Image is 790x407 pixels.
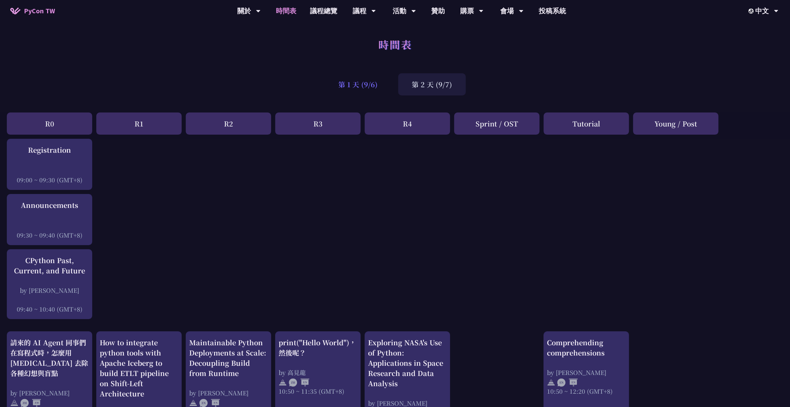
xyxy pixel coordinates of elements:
div: Comprehending comprehensions [547,337,625,358]
a: Comprehending comprehensions by [PERSON_NAME] 10:50 ~ 12:20 (GMT+8) [547,337,625,395]
div: 請來的 AI Agent 同事們在寫程式時，怎麼用 [MEDICAL_DATA] 去除各種幻想與盲點 [10,337,89,378]
img: svg+xml;base64,PHN2ZyB4bWxucz0iaHR0cDovL3d3dy53My5vcmcvMjAwMC9zdmciIHdpZHRoPSIyNCIgaGVpZ2h0PSIyNC... [547,378,555,387]
img: ENEN.5a408d1.svg [199,399,220,407]
div: Announcements [10,200,89,210]
div: 09:30 ~ 09:40 (GMT+8) [10,231,89,239]
div: by [PERSON_NAME] [10,286,89,295]
div: 第 1 天 (9/6) [325,73,391,95]
div: R0 [7,112,92,135]
div: 10:50 ~ 12:20 (GMT+8) [547,387,625,395]
img: svg+xml;base64,PHN2ZyB4bWxucz0iaHR0cDovL3d3dy53My5vcmcvMjAwMC9zdmciIHdpZHRoPSIyNCIgaGVpZ2h0PSIyNC... [10,399,18,407]
a: PyCon TW [3,2,62,19]
img: ZHEN.371966e.svg [289,378,309,387]
div: 10:50 ~ 11:35 (GMT+8) [279,387,357,395]
div: 第 2 天 (9/7) [398,73,466,95]
div: Sprint / OST [454,112,539,135]
div: R1 [96,112,182,135]
h1: 時間表 [378,34,412,55]
div: R2 [186,112,271,135]
div: by 高見龍 [279,368,357,377]
img: ENEN.5a408d1.svg [557,378,578,387]
div: R3 [275,112,361,135]
img: svg+xml;base64,PHN2ZyB4bWxucz0iaHR0cDovL3d3dy53My5vcmcvMjAwMC9zdmciIHdpZHRoPSIyNCIgaGVpZ2h0PSIyNC... [189,399,197,407]
img: Locale Icon [748,9,755,14]
img: svg+xml;base64,PHN2ZyB4bWxucz0iaHR0cDovL3d3dy53My5vcmcvMjAwMC9zdmciIHdpZHRoPSIyNCIgaGVpZ2h0PSIyNC... [279,378,287,387]
div: R4 [365,112,450,135]
div: How to integrate python tools with Apache Iceberg to build ETLT pipeline on Shift-Left Architecture [100,337,178,399]
div: print("Hello World")，然後呢？ [279,337,357,358]
div: Maintainable Python Deployments at Scale: Decoupling Build from Runtime [189,337,268,378]
img: ZHZH.38617ef.svg [20,399,41,407]
div: CPython Past, Current, and Future [10,255,89,276]
div: by [PERSON_NAME] [547,368,625,377]
a: print("Hello World")，然後呢？ by 高見龍 10:50 ~ 11:35 (GMT+8) [279,337,357,395]
div: Exploring NASA's Use of Python: Applications in Space Research and Data Analysis [368,337,447,389]
span: PyCon TW [24,6,55,16]
div: Tutorial [544,112,629,135]
div: Young / Post [633,112,718,135]
a: CPython Past, Current, and Future by [PERSON_NAME] 09:40 ~ 10:40 (GMT+8) [10,255,89,313]
div: 09:40 ~ 10:40 (GMT+8) [10,305,89,313]
div: Registration [10,145,89,155]
img: Home icon of PyCon TW 2025 [10,7,20,14]
div: by [PERSON_NAME] [10,389,89,397]
div: 09:00 ~ 09:30 (GMT+8) [10,176,89,184]
div: by [PERSON_NAME] [189,389,268,397]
